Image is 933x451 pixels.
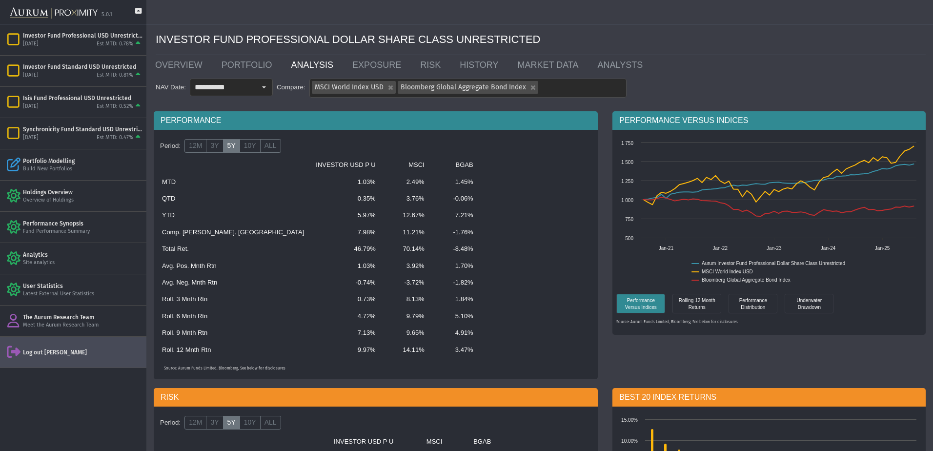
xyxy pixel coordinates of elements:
[430,207,479,224] td: 7.21%
[382,274,430,291] td: -3.72%
[154,111,598,130] div: PERFORMANCE
[430,174,479,190] td: 1.45%
[164,366,588,371] p: Source: Aurum Funds Limited, Bloomberg, See below for disclosures
[23,220,142,227] div: Performance Synopsis
[284,55,345,75] a: ANALYSIS
[310,79,396,94] div: MSCI World Index USD
[621,141,633,146] text: 1 750
[785,294,833,313] div: Underwater Drawdown
[148,55,214,75] a: OVERVIEW
[156,190,310,207] td: QTD
[23,63,142,71] div: Investor Fund Standard USD Unrestricted
[702,261,845,266] text: Aurum Investor Fund Professional Dollar Share Class Unrestricted
[382,325,430,341] td: 9.65%
[382,207,430,224] td: 12.67%
[256,79,272,96] div: Select
[260,416,281,430] label: ALL
[260,139,281,153] label: ALL
[23,259,142,266] div: Site analytics
[310,174,381,190] td: 1.03%
[23,188,142,196] div: Holdings Overview
[97,72,133,79] div: Est MTD: 0.81%
[23,157,142,165] div: Portfolio Modelling
[23,32,142,40] div: Investor Fund Professional USD Unrestricted
[310,325,381,341] td: 7.13%
[396,79,538,94] div: Bloomberg Global Aggregate Bond Index
[430,342,479,358] td: 3.47%
[184,139,206,153] label: 12M
[97,103,133,110] div: Est MTD: 0.52%
[206,416,223,430] label: 3Y
[448,433,497,450] td: BGAB
[23,103,39,110] div: [DATE]
[626,217,634,222] text: 750
[23,290,142,298] div: Latest External User Statistics
[590,55,655,75] a: ANALYSTS
[787,296,831,310] div: Underwater Drawdown
[875,246,890,251] text: Jan-25
[510,55,590,75] a: MARKET DATA
[430,274,479,291] td: -1.82%
[310,308,381,325] td: 4.72%
[156,207,310,224] td: YTD
[452,55,510,75] a: HISTORY
[310,157,381,173] td: INVESTOR USD P U
[345,55,413,75] a: EXPOSURE
[702,269,753,274] text: MSCI World Index USD
[240,139,261,153] label: 10Y
[156,291,310,307] td: Roll. 3 Mnth Rtn
[23,313,142,321] div: The Aurum Research Team
[310,190,381,207] td: 0.35%
[97,134,133,142] div: Est MTD: 0.47%
[413,55,452,75] a: RISK
[612,388,926,407] div: BEST 20 INDEX RETURNS
[767,246,782,251] text: Jan-23
[430,258,479,274] td: 1.70%
[430,291,479,307] td: 1.84%
[214,55,284,75] a: PORTFOLIO
[621,417,638,423] text: 15.00%
[154,388,598,407] div: RISK
[156,325,310,341] td: Roll. 9 Mnth Rtn
[156,274,310,291] td: Avg. Neg. Mnth Rtn
[223,416,240,430] label: 5Y
[310,224,381,241] td: 7.98%
[23,228,142,235] div: Fund Performance Summary
[729,294,777,313] div: Performance Distribution
[382,241,430,257] td: 70.14%
[430,241,479,257] td: -8.48%
[23,125,142,133] div: Synchronicity Fund Standard USD Unrestricted
[310,207,381,224] td: 5.97%
[156,241,310,257] td: Total Ret.
[310,274,381,291] td: -0.74%
[156,224,310,241] td: Comp. [PERSON_NAME]. [GEOGRAPHIC_DATA]
[382,224,430,241] td: 11.21%
[382,157,430,173] td: MSCI
[156,414,184,431] div: Period:
[309,79,627,98] dx-tag-box: MSCI World Index USD Bloomberg Global Aggregate Bond Index
[619,296,663,310] div: Performance Versus Indices
[97,41,133,48] div: Est MTD: 0.78%
[156,138,184,154] div: Period:
[23,322,142,329] div: Meet the Aurum Research Team
[713,246,728,251] text: Jan-22
[240,416,261,430] label: 10Y
[23,94,142,102] div: Isis Fund Professional USD Unrestricted
[621,438,638,444] text: 10.00%
[23,197,142,204] div: Overview of Holdings
[430,190,479,207] td: -0.06%
[223,139,240,153] label: 5Y
[616,320,922,325] p: Source: Aurum Funds Limited, Bloomberg, See below for disclosures
[154,83,190,92] div: NAV Date:
[675,296,719,310] div: Rolling 12 Month Returns
[310,291,381,307] td: 0.73%
[430,157,479,173] td: BGAB
[184,416,206,430] label: 12M
[672,294,721,313] div: Rolling 12 Month Returns
[382,258,430,274] td: 3.92%
[328,433,399,450] td: INVESTOR USD P U
[612,111,926,130] div: PERFORMANCE VERSUS INDICES
[821,246,836,251] text: Jan-24
[401,83,526,91] span: Bloomberg Global Aggregate Bond Index
[23,41,39,48] div: [DATE]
